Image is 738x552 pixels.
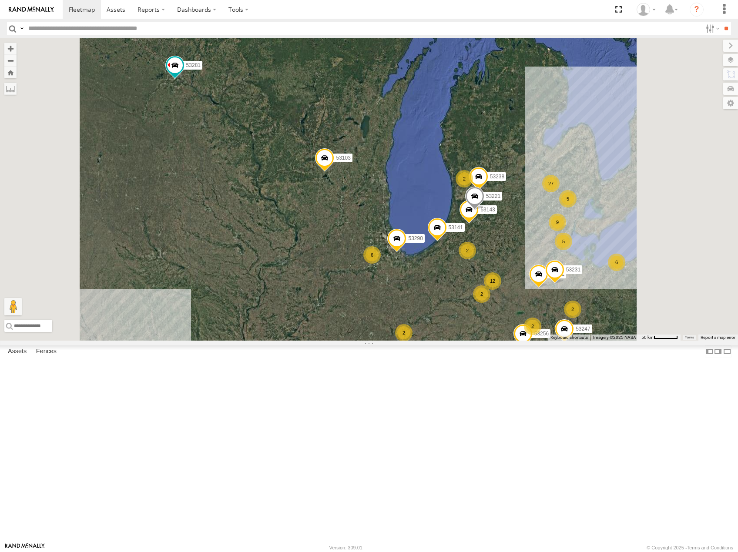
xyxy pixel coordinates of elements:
span: 53247 [576,326,590,332]
a: Visit our Website [5,543,45,552]
a: Report a map error [701,335,735,340]
img: rand-logo.svg [9,7,54,13]
div: 2 [473,285,490,303]
a: Terms and Conditions [687,545,733,550]
span: 53281 [186,62,201,68]
button: Zoom in [4,43,17,54]
span: 53143 [480,206,495,212]
span: 53256 [534,331,549,337]
div: 9 [549,214,566,231]
span: 53290 [408,235,423,241]
div: 2 [459,242,476,259]
label: Measure [4,83,17,95]
div: 2 [456,170,473,187]
label: Assets [3,345,31,358]
label: Fences [32,345,61,358]
div: 6 [363,246,381,264]
label: Hide Summary Table [723,345,731,358]
label: Dock Summary Table to the Right [714,345,722,358]
label: Search Query [18,22,25,35]
span: 53103 [336,155,350,161]
div: 2 [395,324,413,341]
span: 53231 [566,267,580,273]
i: ? [690,3,704,17]
div: 12 [484,272,501,290]
label: Search Filter Options [702,22,721,35]
div: Version: 309.01 [329,545,362,550]
span: 53238 [490,174,504,180]
span: 53141 [449,224,463,231]
label: Map Settings [723,97,738,109]
div: 6 [608,254,625,271]
button: Zoom Home [4,67,17,78]
div: © Copyright 2025 - [647,545,733,550]
div: 2 [564,301,581,318]
div: 5 [559,190,577,207]
span: 53221 [486,193,500,199]
div: 5 [555,233,572,250]
span: 50 km [641,335,654,340]
button: Drag Pegman onto the map to open Street View [4,298,22,315]
a: Terms (opens in new tab) [685,336,694,339]
div: 2 [524,318,541,335]
button: Zoom out [4,54,17,67]
div: Miky Transport [634,3,659,16]
div: 27 [542,175,560,192]
span: Imagery ©2025 NASA [593,335,636,340]
button: Map Scale: 50 km per 52 pixels [639,335,681,341]
button: Keyboard shortcuts [550,335,588,341]
label: Dock Summary Table to the Left [705,345,714,358]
